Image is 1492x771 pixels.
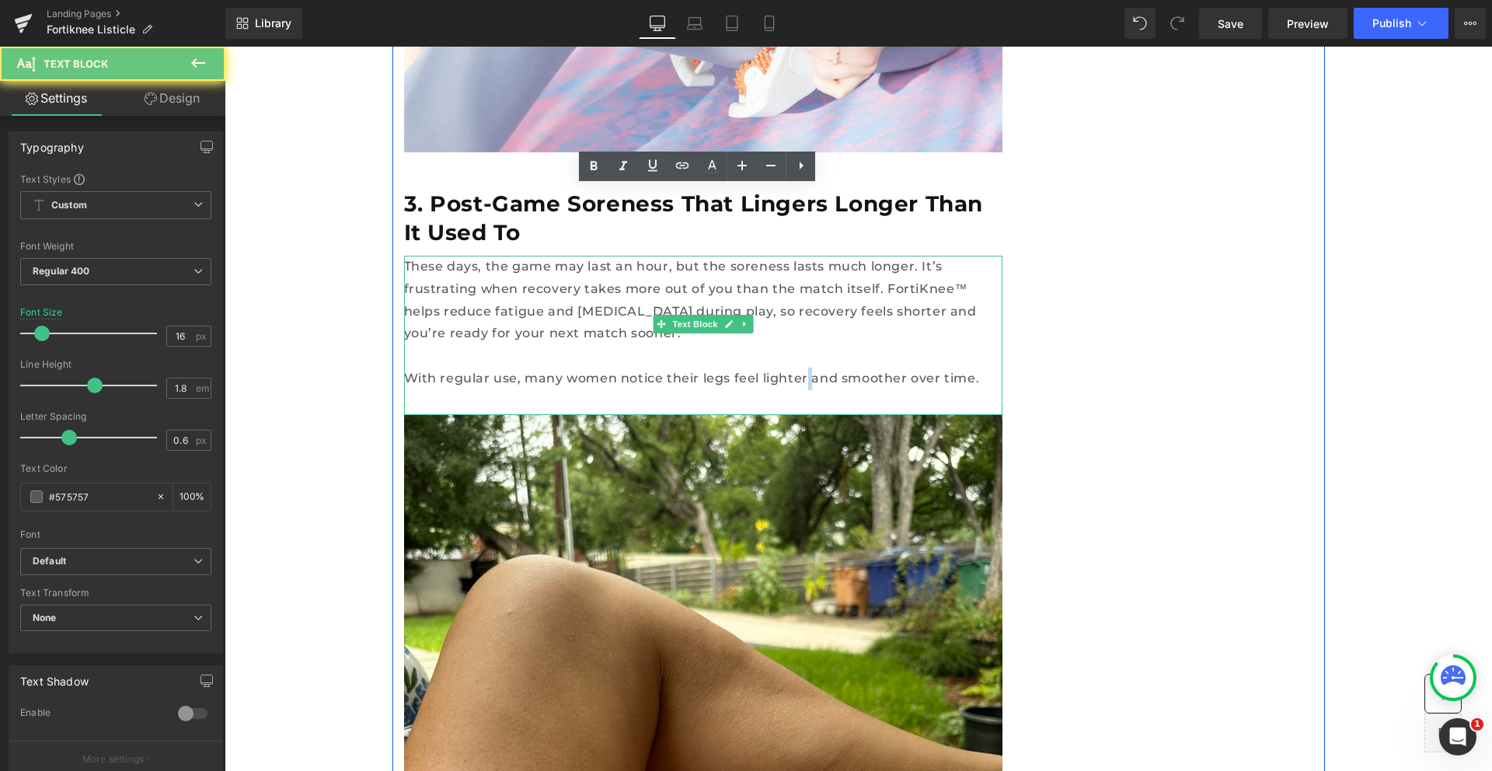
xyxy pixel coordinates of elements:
[639,8,676,39] a: Desktop
[20,666,89,688] div: Text Shadow
[751,8,788,39] a: Mobile
[33,612,57,623] b: None
[713,8,751,39] a: Tablet
[1372,17,1411,30] span: Publish
[33,555,66,568] i: Default
[20,411,211,422] div: Letter Spacing
[20,529,211,540] div: Font
[20,706,162,723] div: Enable
[20,463,211,474] div: Text Color
[20,241,211,252] div: Font Weight
[196,383,209,393] span: em
[1124,8,1156,39] button: Undo
[20,359,211,370] div: Line Height
[180,321,778,344] p: With regular use, many women notice their legs feel lighter and smoother over time.
[82,752,145,766] p: More settings
[47,23,135,36] span: Fortiknee Listicle
[20,588,211,598] div: Text Transform
[1354,8,1448,39] button: Publish
[676,8,713,39] a: Laptop
[173,483,211,511] div: %
[255,16,291,30] span: Library
[1162,8,1193,39] button: Redo
[1287,16,1329,32] span: Preview
[180,209,778,298] p: These days, the game may last an hour, but the soreness lasts much longer. It’s frustrating when ...
[20,307,63,318] div: Font Size
[196,331,209,341] span: px
[1455,8,1486,39] button: More
[51,199,87,212] b: Custom
[1218,16,1243,32] span: Save
[20,173,211,185] div: Text Styles
[512,268,528,287] a: Expand / Collapse
[180,143,778,200] h2: 3. Post-Game Soreness That Lingers Longer Than It Used To
[444,268,496,287] span: Text Block
[1471,718,1483,731] span: 1
[225,8,302,39] a: New Library
[1439,718,1476,755] iframe: Intercom live chat
[116,81,228,116] a: Design
[47,8,225,20] a: Landing Pages
[1268,8,1347,39] a: Preview
[20,132,84,154] div: Typography
[196,435,209,445] span: px
[49,488,148,505] input: Color
[33,265,90,277] b: Regular 400
[44,58,108,70] span: Text Block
